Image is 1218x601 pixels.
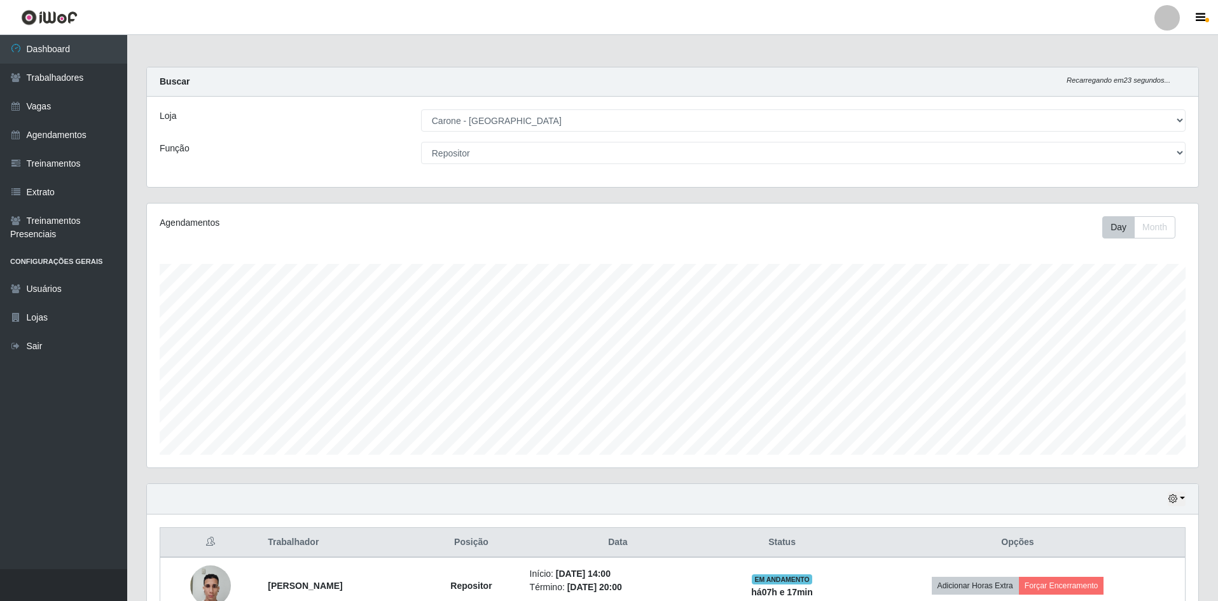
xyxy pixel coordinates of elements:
label: Loja [160,109,176,123]
button: Forçar Encerramento [1019,577,1104,595]
th: Data [522,528,714,558]
div: Toolbar with button groups [1102,216,1186,238]
strong: há 07 h e 17 min [751,587,813,597]
div: Agendamentos [160,216,576,230]
span: EM ANDAMENTO [752,574,812,584]
th: Status [714,528,850,558]
strong: [PERSON_NAME] [268,581,342,591]
time: [DATE] 14:00 [556,569,611,579]
th: Opções [850,528,1186,558]
div: First group [1102,216,1175,238]
button: Day [1102,216,1135,238]
button: Month [1134,216,1175,238]
th: Posição [420,528,522,558]
th: Trabalhador [260,528,420,558]
li: Término: [530,581,707,594]
button: Adicionar Horas Extra [932,577,1019,595]
label: Função [160,142,190,155]
strong: Buscar [160,76,190,86]
time: [DATE] 20:00 [567,582,622,592]
li: Início: [530,567,707,581]
i: Recarregando em 23 segundos... [1067,76,1170,84]
img: CoreUI Logo [21,10,78,25]
strong: Repositor [450,581,492,591]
